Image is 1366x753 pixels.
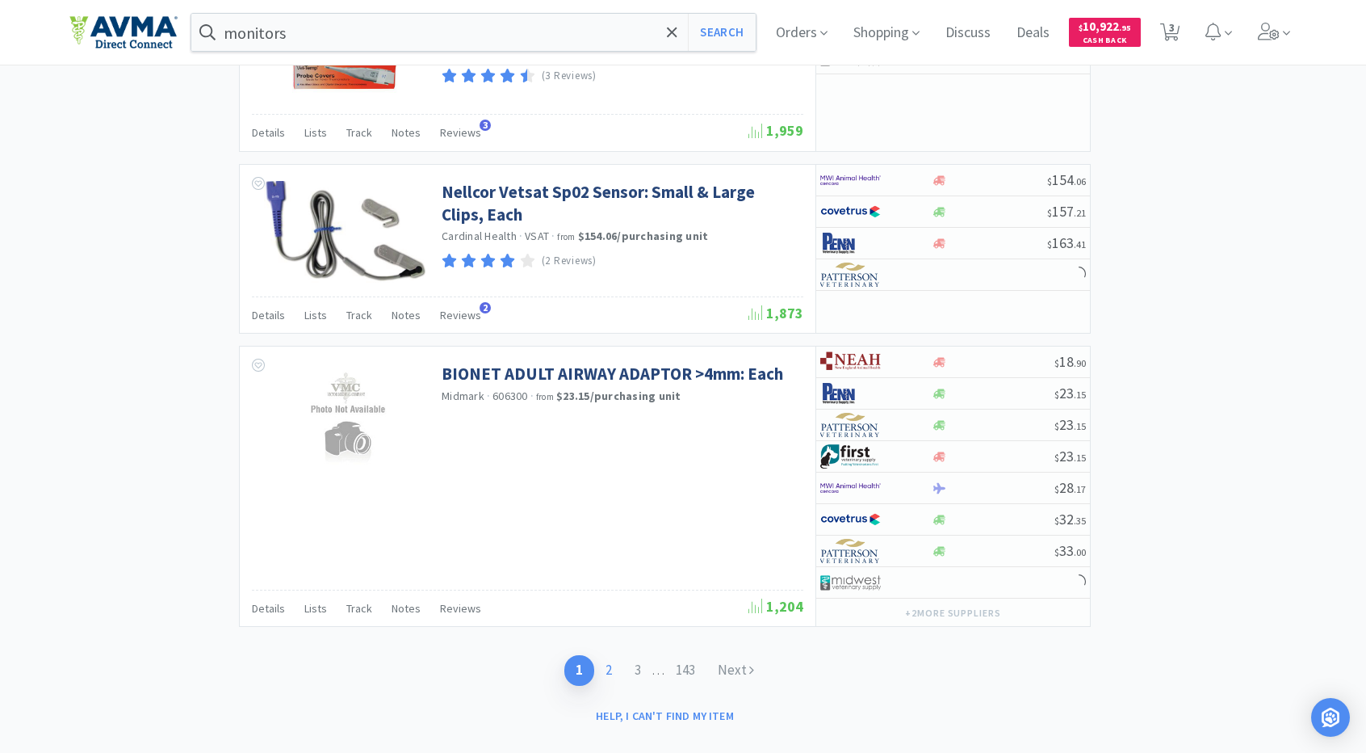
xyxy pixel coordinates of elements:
span: $ [1054,546,1059,558]
span: Reviews [440,125,481,140]
a: Cardinal Health [442,229,517,243]
img: 77fca1acd8b6420a9015268ca798ef17_1.png [820,200,881,224]
span: 10,922 [1079,19,1131,34]
a: Nellcor Vetsat Sp02 Sensor: Small & Large Clips, Each [442,181,799,225]
span: 3 [480,120,491,131]
img: e1133ece90fa4a959c5ae41b0808c578_9.png [820,381,881,406]
img: f6b2451649754179b5b4e0c70c3f7cb0_2.png [820,476,881,500]
img: 67d67680309e4a0bb49a5ff0391dcc42_6.png [820,444,881,469]
span: 33 [1054,541,1086,560]
span: · [519,229,522,243]
span: 2 [480,302,491,313]
span: Details [252,125,285,140]
span: Lists [304,308,327,322]
button: Search [688,14,755,51]
a: Discuss [939,26,997,40]
a: Midmark [442,389,484,403]
span: . 00 [1074,546,1086,558]
span: · [530,389,534,403]
span: $ [1054,420,1059,432]
span: 1,959 [748,121,803,140]
span: Track [346,308,372,322]
span: Cash Back [1079,36,1131,47]
span: . 15 [1074,389,1086,401]
strong: $23.15 / purchasing unit [556,389,681,403]
a: Deals [1010,26,1056,40]
span: . 21 [1074,207,1086,219]
a: 3 [623,655,652,685]
a: BIONET ADULT AIRWAY ADAPTOR >4mm: Each [442,363,783,385]
span: $ [1054,452,1059,464]
span: Lists [304,601,327,616]
span: 32 [1054,510,1086,528]
button: Help, I can't find my item [586,702,744,730]
span: $ [1047,175,1052,187]
span: Notes [392,125,421,140]
span: from [536,391,554,402]
p: (3 Reviews) [542,68,597,85]
img: 439b097a467748ca92029c651f9837d8_88376.jpeg [288,363,402,468]
span: . 06 [1074,175,1086,187]
span: $ [1054,389,1059,401]
span: Lists [304,125,327,140]
p: (2 Reviews) [542,253,597,270]
img: e4e33dab9f054f5782a47901c742baa9_102.png [69,15,178,49]
span: Details [252,308,285,322]
span: · [487,389,490,403]
span: 23 [1054,447,1086,465]
span: 28 [1054,478,1086,497]
img: f6b2451649754179b5b4e0c70c3f7cb0_2.png [820,168,881,192]
a: $10,922.95Cash Back [1069,11,1141,54]
span: . . . [652,663,706,678]
span: 606300 [492,389,528,403]
span: . 35 [1074,515,1086,527]
span: . 15 [1074,420,1086,432]
span: . 95 [1119,23,1131,33]
span: 23 [1054,384,1086,402]
img: 3ed969525a8e43a9ad30390e5b965c19_54365.png [264,181,425,283]
span: 157 [1047,202,1086,221]
span: $ [1054,357,1059,369]
span: VSAT [525,229,549,243]
span: Track [346,601,372,616]
img: c73380972eee4fd2891f402a8399bcad_92.png [820,350,881,374]
span: $ [1047,207,1052,219]
a: 1 [564,655,594,685]
span: 1,873 [748,304,803,322]
button: +2more suppliers [897,602,1009,625]
span: 1,204 [748,597,803,616]
span: 23 [1054,415,1086,434]
span: $ [1047,238,1052,250]
a: 2 [594,655,623,685]
span: . 15 [1074,452,1086,464]
span: Reviews [440,601,481,616]
span: $ [1079,23,1083,33]
span: 154 [1047,170,1086,189]
span: . 41 [1074,238,1086,250]
img: f5e969b455434c6296c6d81ef179fa71_3.png [820,539,881,563]
img: 77fca1acd8b6420a9015268ca798ef17_1.png [820,507,881,532]
span: Notes [392,308,421,322]
input: Search by item, sku, manufacturer, ingredient, size... [191,14,756,51]
strong: $154.06 / purchasing unit [578,229,709,243]
img: f5e969b455434c6296c6d81ef179fa71_3.png [820,413,881,437]
span: $ [1054,515,1059,527]
a: 3 [1154,27,1187,42]
span: Details [252,601,285,616]
div: Open Intercom Messenger [1311,698,1350,737]
span: from [557,231,575,242]
a: 143 [664,655,706,685]
img: f5e969b455434c6296c6d81ef179fa71_3.png [820,263,881,287]
span: 18 [1054,352,1086,371]
img: e1133ece90fa4a959c5ae41b0808c578_9.png [820,231,881,255]
span: $ [1054,483,1059,495]
span: . 90 [1074,357,1086,369]
span: . 17 [1074,483,1086,495]
span: · [551,229,555,243]
img: 4dd14cff54a648ac9e977f0c5da9bc2e_5.png [820,570,881,595]
span: Track [346,125,372,140]
a: Next [706,655,765,685]
span: Notes [392,601,421,616]
span: Reviews [440,308,481,322]
span: 163 [1047,233,1086,252]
